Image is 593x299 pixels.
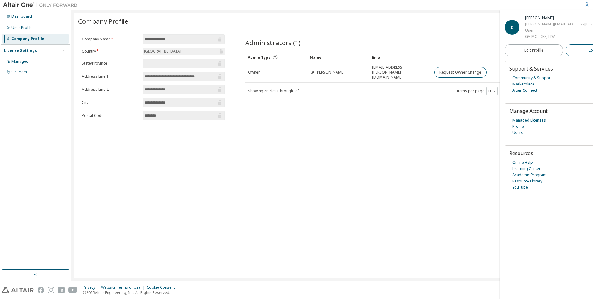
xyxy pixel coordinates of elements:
[512,117,546,123] a: Managed Licenses
[143,48,225,55] div: [GEOGRAPHIC_DATA]
[512,130,523,136] a: Users
[4,48,37,53] div: License Settings
[509,150,533,157] span: Resources
[82,49,139,54] label: Country
[11,25,33,30] div: User Profile
[82,74,139,79] label: Address Line 1
[101,285,147,290] div: Website Terms of Use
[143,48,182,55] div: [GEOGRAPHIC_DATA]
[38,287,44,293] img: facebook.svg
[372,65,429,80] span: [EMAIL_ADDRESS][PERSON_NAME][DOMAIN_NAME]
[488,89,496,94] button: 10
[11,36,44,41] div: Company Profile
[512,87,537,94] a: Altair Connect
[11,14,32,19] div: Dashboard
[505,44,563,56] a: Edit Profile
[78,17,128,25] span: Company Profile
[316,70,345,75] span: [PERSON_NAME]
[310,52,367,62] div: Name
[2,287,34,293] img: altair_logo.svg
[512,159,533,166] a: Online Help
[83,285,101,290] div: Privacy
[11,59,29,64] div: Managed
[457,87,498,95] span: Items per page
[512,123,524,130] a: Profile
[68,287,77,293] img: youtube.svg
[147,285,179,290] div: Cookie Consent
[3,2,81,8] img: Altair One
[48,287,54,293] img: instagram.svg
[82,61,139,66] label: State/Province
[512,184,528,191] a: YouTube
[512,172,546,178] a: Academic Program
[248,88,301,94] span: Showing entries 1 through 1 of 1
[512,75,552,81] a: Community & Support
[434,67,487,78] button: Request Owner Change
[245,38,301,47] span: Administrators (1)
[82,37,139,42] label: Company Name
[512,166,541,172] a: Learning Center
[509,108,548,114] span: Manage Account
[82,87,139,92] label: Address Line 2
[248,55,271,60] span: Admin Type
[83,290,179,295] p: © 2025 Altair Engineering, Inc. All Rights Reserved.
[58,287,65,293] img: linkedin.svg
[82,100,139,105] label: City
[248,70,260,75] span: Owner
[11,70,27,75] div: On Prem
[509,65,553,72] span: Support & Services
[511,25,513,30] span: C
[82,113,139,118] label: Postal Code
[372,52,429,62] div: Email
[512,81,534,87] a: Marketplace
[524,48,543,53] span: Edit Profile
[512,178,542,184] a: Resource Library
